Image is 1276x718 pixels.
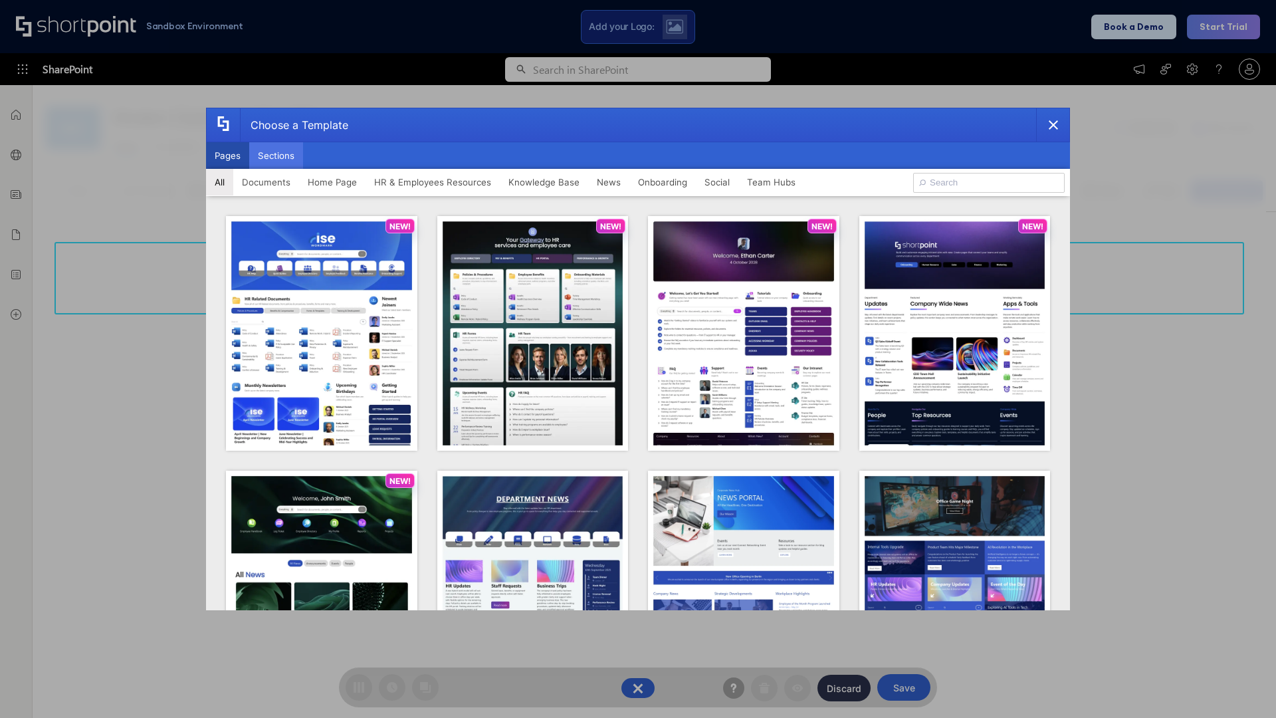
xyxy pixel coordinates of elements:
[913,173,1065,193] input: Search
[738,169,804,195] button: Team Hubs
[629,169,696,195] button: Onboarding
[1210,654,1276,718] iframe: Chat Widget
[249,142,303,169] button: Sections
[588,169,629,195] button: News
[206,169,233,195] button: All
[366,169,500,195] button: HR & Employees Resources
[500,169,588,195] button: Knowledge Base
[389,476,411,486] p: NEW!
[1022,221,1043,231] p: NEW!
[389,221,411,231] p: NEW!
[600,221,621,231] p: NEW!
[206,142,249,169] button: Pages
[696,169,738,195] button: Social
[240,108,348,142] div: Choose a Template
[299,169,366,195] button: Home Page
[206,108,1070,610] div: template selector
[811,221,833,231] p: NEW!
[233,169,299,195] button: Documents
